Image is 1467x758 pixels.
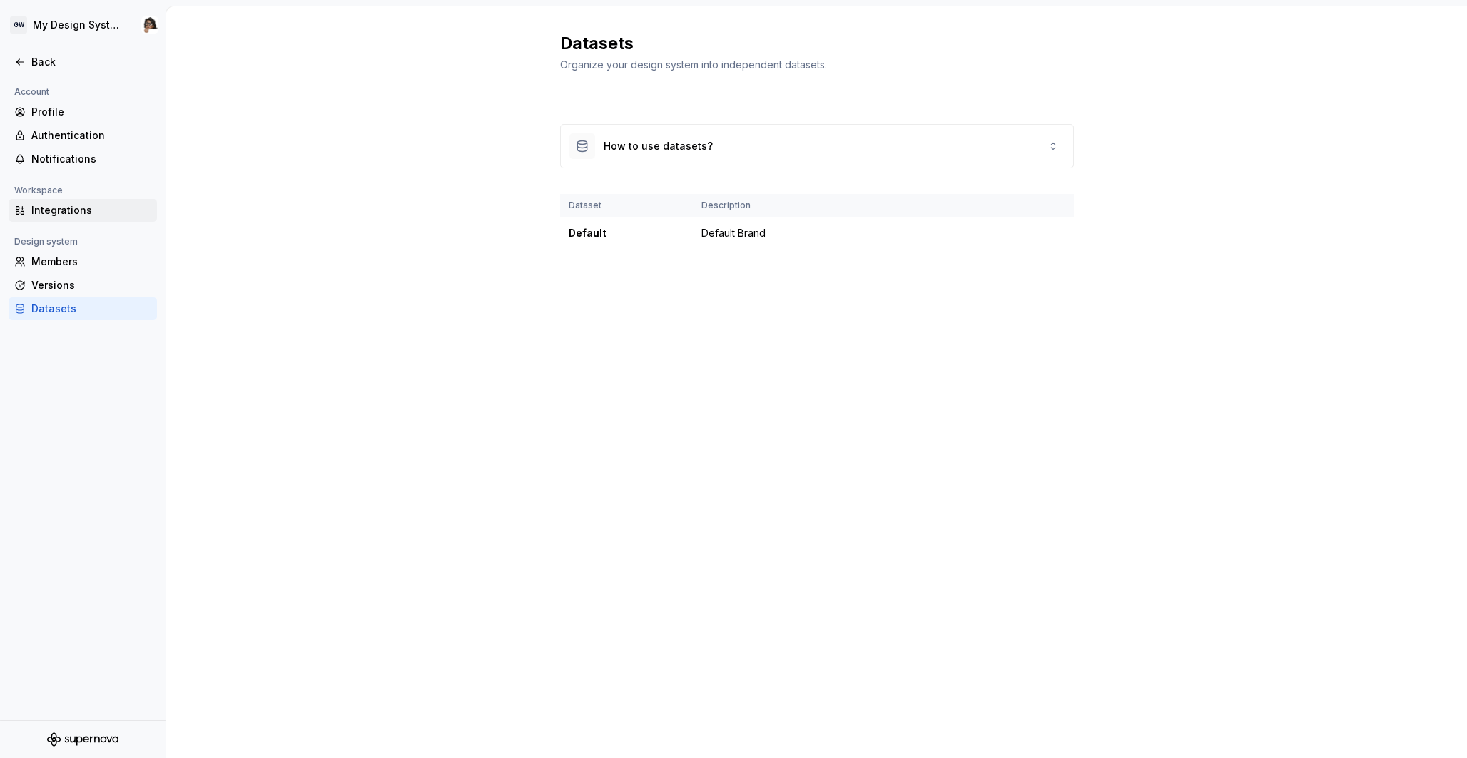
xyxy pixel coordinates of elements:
[31,128,151,143] div: Authentication
[9,101,157,123] a: Profile
[9,148,157,170] a: Notifications
[31,203,151,217] div: Integrations
[31,278,151,292] div: Versions
[604,139,713,153] div: How to use datasets?
[9,124,157,147] a: Authentication
[31,152,151,166] div: Notifications
[693,217,1074,250] td: Default Brand
[693,194,1074,217] th: Description
[141,16,158,34] img: Jessica
[9,250,157,273] a: Members
[31,255,151,269] div: Members
[569,226,684,240] div: Default
[560,58,827,71] span: Organize your design system into independent datasets.
[31,302,151,316] div: Datasets
[9,297,157,320] a: Datasets
[47,732,118,747] svg: Supernova Logo
[31,105,151,119] div: Profile
[560,32,1057,55] h2: Datasets
[9,274,157,297] a: Versions
[9,233,83,250] div: Design system
[9,182,68,199] div: Workspace
[33,18,124,32] div: My Design System
[10,16,27,34] div: GW
[9,83,55,101] div: Account
[31,55,151,69] div: Back
[9,51,157,73] a: Back
[560,194,693,217] th: Dataset
[9,199,157,222] a: Integrations
[3,9,163,41] button: GWMy Design SystemJessica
